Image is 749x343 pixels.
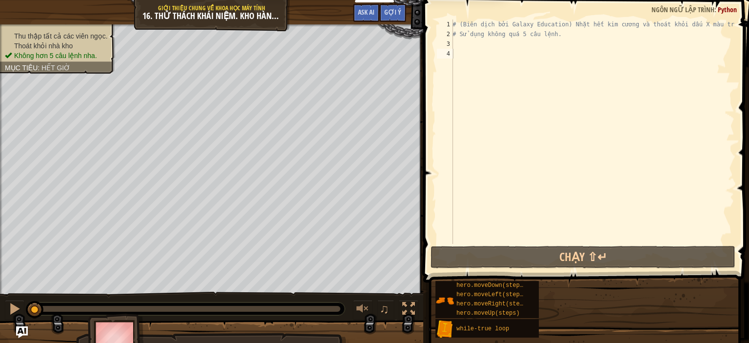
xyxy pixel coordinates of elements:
li: Không hơn 5 câu lệnh nha. [5,51,108,61]
span: ♫ [379,302,389,316]
span: hero.moveLeft(steps) [456,291,527,298]
button: Chạy ⇧↵ [431,246,735,268]
button: Ask AI [16,326,28,338]
span: Gợi ý [384,7,401,17]
span: Hết giờ [41,64,70,72]
img: portrait.png [435,320,454,339]
div: 3 [437,39,453,49]
span: Thoát khỏi nhà kho [14,42,73,50]
span: Mục tiêu [5,64,38,72]
span: Thu thập tất cả các viên ngọc. [14,32,108,40]
button: Bật tắt chế độ toàn màn hình [399,300,418,320]
li: Thu thập tất cả các viên ngọc. [5,31,108,41]
span: hero.moveDown(steps) [456,282,527,289]
button: Tùy chỉnh âm lượng [353,300,373,320]
span: hero.moveRight(steps) [456,301,530,307]
span: hero.moveUp(steps) [456,310,520,317]
img: portrait.png [435,291,454,310]
div: 2 [437,29,453,39]
div: 4 [437,49,453,59]
span: Python [718,5,737,14]
span: Ask AI [358,7,374,17]
span: : [38,64,41,72]
span: : [714,5,718,14]
button: Ask AI [353,4,379,22]
span: Không hơn 5 câu lệnh nha. [14,52,97,60]
button: Ctrl + P: Pause [5,300,24,320]
li: Thoát khỏi nhà kho [5,41,108,51]
span: while-true loop [456,325,509,332]
span: Ngôn ngữ lập trình [651,5,714,14]
button: ♫ [377,300,394,320]
div: 1 [437,20,453,29]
